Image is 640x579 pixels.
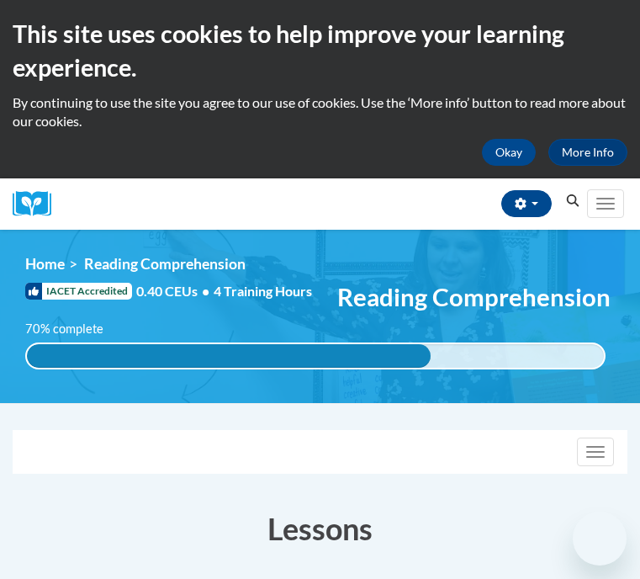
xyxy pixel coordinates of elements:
[25,320,122,338] label: 70% complete
[548,139,627,166] a: More Info
[27,344,431,368] div: 70% complete
[560,191,585,211] button: Search
[13,93,627,130] p: By continuing to use the site you agree to our use of cookies. Use the ‘More info’ button to read...
[202,283,209,299] span: •
[84,255,246,273] span: Reading Comprehension
[13,17,627,85] h2: This site uses cookies to help improve your learning experience.
[13,191,63,217] img: Logo brand
[25,255,65,273] a: Home
[214,283,312,299] span: 4 Training Hours
[13,507,627,550] h3: Lessons
[25,283,132,300] span: IACET Accredited
[585,178,627,230] div: Main menu
[13,191,63,217] a: Cox Campus
[573,512,627,566] iframe: Button to launch messaging window
[136,282,214,300] span: 0.40 CEUs
[482,139,536,166] button: Okay
[337,282,611,311] span: Reading Comprehension
[501,190,552,217] button: Account Settings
